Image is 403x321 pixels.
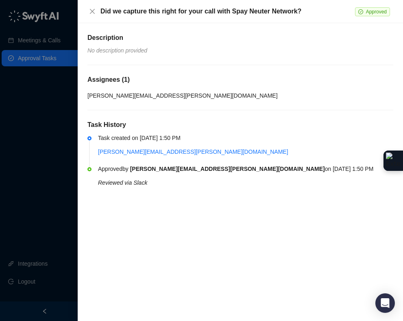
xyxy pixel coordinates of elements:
div: Open Intercom Messenger [375,293,395,313]
b: [PERSON_NAME][EMAIL_ADDRESS][PERSON_NAME][DOMAIN_NAME] [130,166,325,172]
span: Task created on [DATE] 1:50 PM [98,135,181,141]
h5: Assignees ( 1 ) [87,75,393,85]
i: Reviewed via Slack [98,179,147,186]
h5: Description [87,33,393,43]
a: [PERSON_NAME][EMAIL_ADDRESS][PERSON_NAME][DOMAIN_NAME] [98,148,288,155]
i: No description provided [87,47,147,54]
span: close [89,8,96,15]
div: Did we capture this right for your call with Spay Neuter Network? [100,7,355,16]
span: Approved [366,9,387,15]
span: check-circle [358,9,363,14]
img: Extension Icon [386,153,401,169]
span: Approved by on [DATE] 1:50 PM [98,166,373,172]
button: Close [87,7,97,16]
h5: Task History [87,120,393,130]
span: [PERSON_NAME][EMAIL_ADDRESS][PERSON_NAME][DOMAIN_NAME] [87,92,278,99]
